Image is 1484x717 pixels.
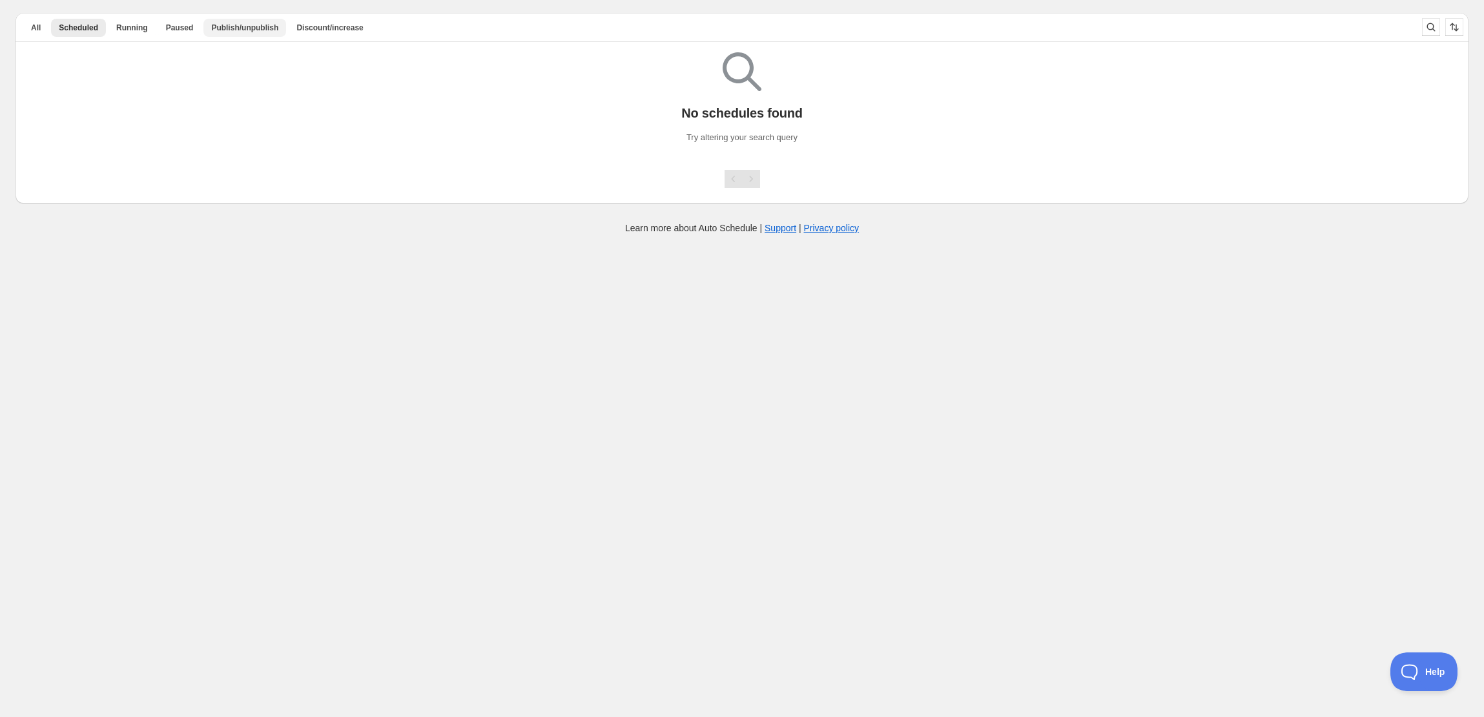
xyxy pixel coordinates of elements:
[765,223,796,233] a: Support
[166,23,194,33] span: Paused
[686,131,798,144] p: Try altering your search query
[296,23,363,33] span: Discount/increase
[723,52,761,91] img: Empty search results
[804,223,860,233] a: Privacy policy
[59,23,98,33] span: Scheduled
[1422,18,1440,36] button: Search and filter results
[211,23,278,33] span: Publish/unpublish
[31,23,41,33] span: All
[1445,18,1463,36] button: Sort the results
[625,222,859,234] p: Learn more about Auto Schedule | |
[725,170,760,188] nav: Pagination
[1390,652,1458,691] iframe: Toggle Customer Support
[116,23,148,33] span: Running
[681,105,803,121] p: No schedules found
